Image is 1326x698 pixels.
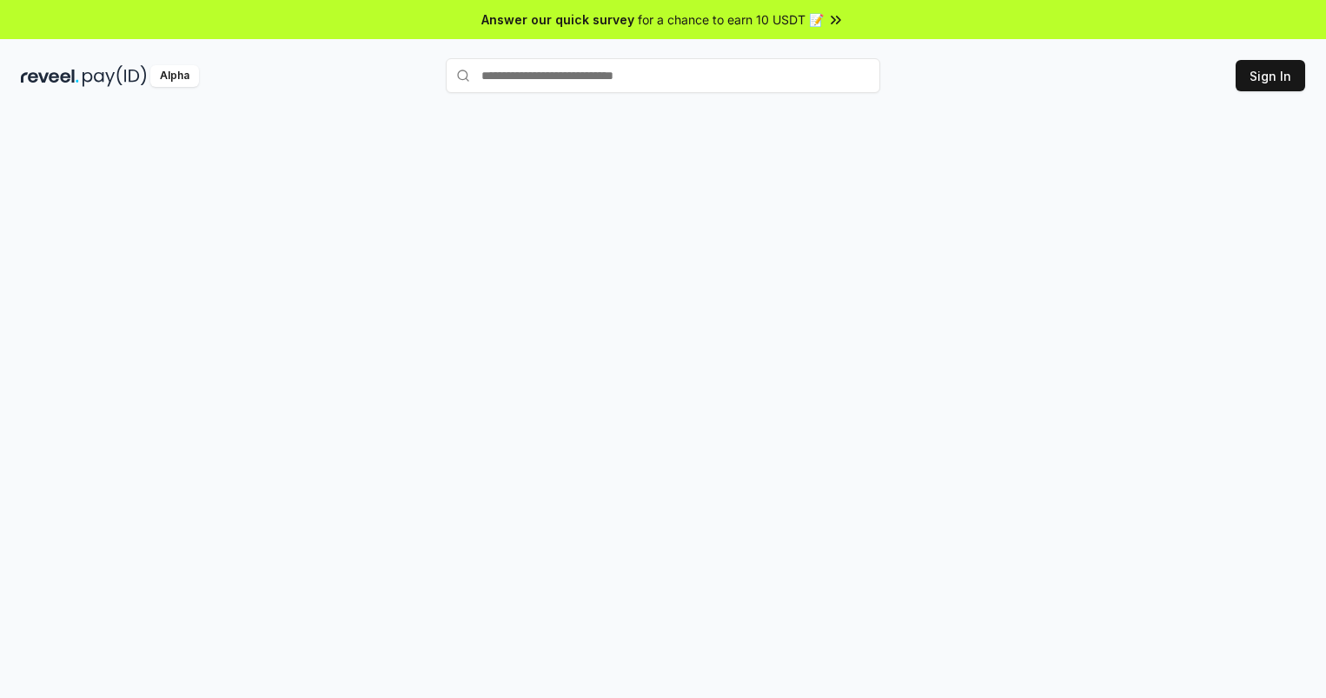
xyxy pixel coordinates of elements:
span: for a chance to earn 10 USDT 📝 [638,10,824,29]
img: reveel_dark [21,65,79,87]
button: Sign In [1236,60,1305,91]
span: Answer our quick survey [481,10,634,29]
img: pay_id [83,65,147,87]
div: Alpha [150,65,199,87]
